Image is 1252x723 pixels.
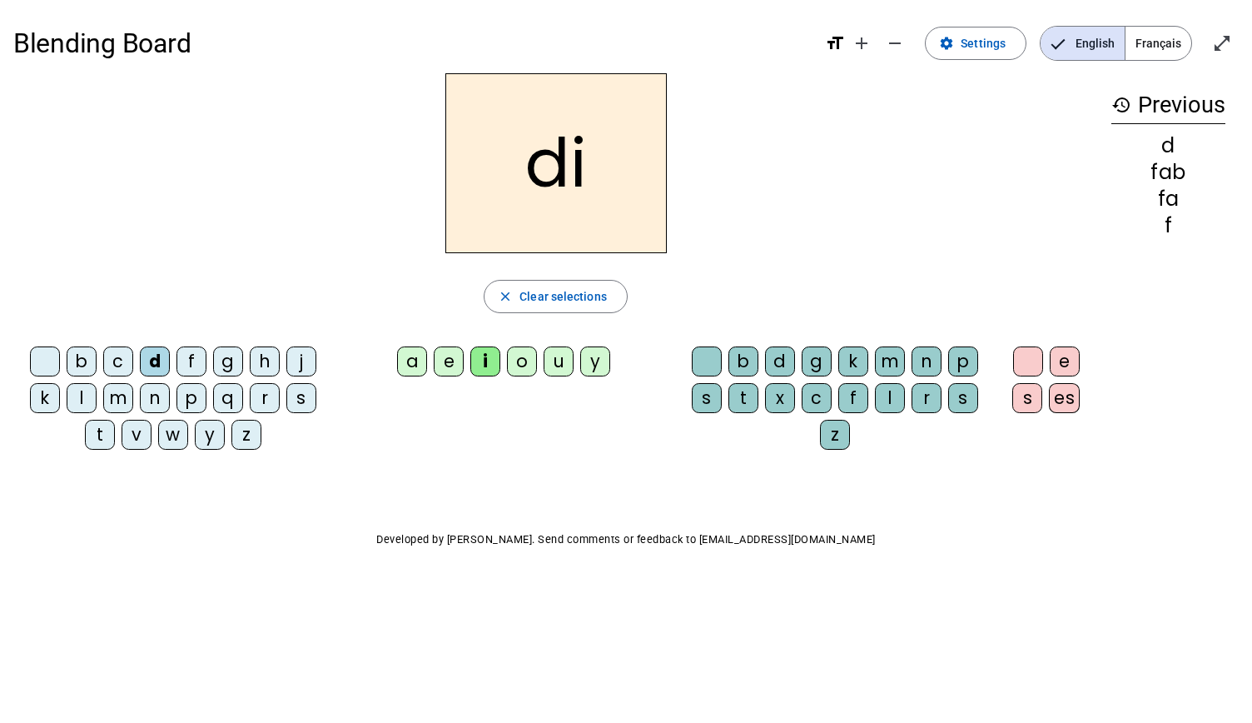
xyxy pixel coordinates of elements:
button: Decrease font size [878,27,912,60]
div: z [231,420,261,450]
div: b [728,347,758,376]
div: q [213,383,243,413]
mat-icon: add [852,33,872,53]
div: n [140,383,170,413]
span: Settings [961,33,1006,53]
div: z [820,420,850,450]
div: t [85,420,115,450]
div: a [397,347,427,376]
mat-icon: format_size [825,33,845,53]
div: v [122,420,152,450]
div: l [67,383,97,413]
button: Increase font size [845,27,878,60]
div: i [470,347,500,376]
div: k [30,383,60,413]
span: Clear selections [519,287,607,307]
div: s [1012,383,1042,413]
mat-button-toggle-group: Language selection [1040,26,1192,61]
div: c [802,383,832,413]
div: es [1049,383,1080,413]
div: k [838,347,868,376]
div: y [195,420,225,450]
mat-icon: open_in_full [1212,33,1232,53]
div: r [912,383,941,413]
h2: di [445,73,667,253]
div: e [434,347,464,376]
div: g [802,347,832,376]
h3: Previous [1111,87,1225,124]
div: x [765,383,795,413]
button: Clear selections [484,280,628,313]
div: m [875,347,905,376]
div: p [948,347,978,376]
button: Settings [925,27,1026,60]
span: Français [1125,27,1191,60]
div: fab [1111,162,1225,182]
div: e [1050,347,1080,376]
div: s [948,383,978,413]
div: j [286,347,316,376]
div: w [158,420,188,450]
div: p [176,383,206,413]
div: m [103,383,133,413]
mat-icon: close [498,289,513,304]
h1: Blending Board [13,17,812,70]
div: d [140,347,170,376]
mat-icon: history [1111,95,1131,115]
div: r [250,383,280,413]
div: b [67,347,97,376]
div: s [286,383,316,413]
div: t [728,383,758,413]
div: f [838,383,868,413]
mat-icon: settings [939,36,954,51]
div: d [1111,136,1225,156]
div: f [1111,216,1225,236]
div: u [544,347,574,376]
div: c [103,347,133,376]
div: o [507,347,537,376]
div: h [250,347,280,376]
div: y [580,347,610,376]
div: l [875,383,905,413]
div: g [213,347,243,376]
span: English [1041,27,1125,60]
p: Developed by [PERSON_NAME]. Send comments or feedback to [EMAIL_ADDRESS][DOMAIN_NAME] [13,530,1239,550]
div: n [912,347,941,376]
button: Enter full screen [1205,27,1239,60]
div: f [176,347,206,376]
div: s [692,383,722,413]
div: d [765,347,795,376]
mat-icon: remove [885,33,905,53]
div: fa [1111,189,1225,209]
